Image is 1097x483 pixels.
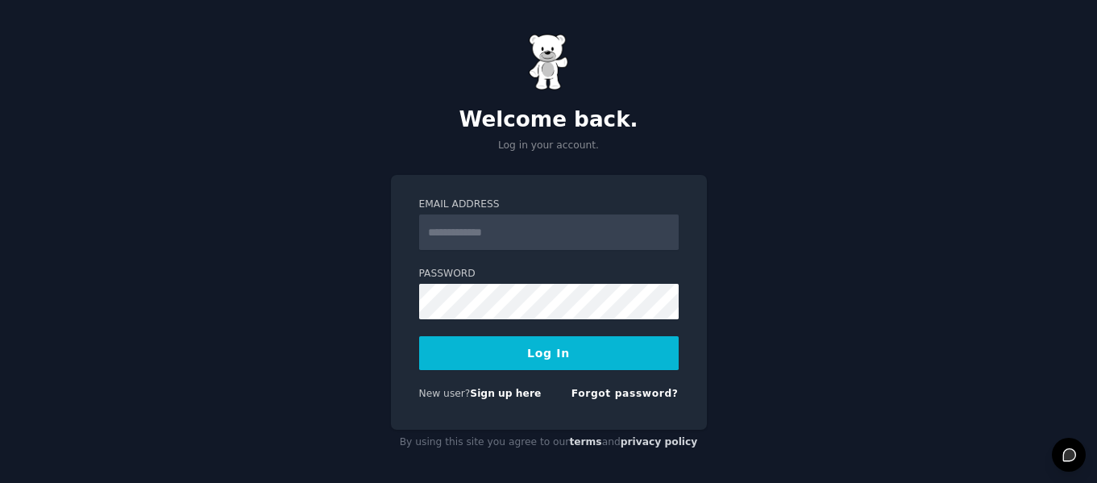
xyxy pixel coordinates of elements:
[621,436,698,448] a: privacy policy
[391,430,707,456] div: By using this site you agree to our and
[419,388,471,399] span: New user?
[419,198,679,212] label: Email Address
[391,107,707,133] h2: Welcome back.
[391,139,707,153] p: Log in your account.
[470,388,541,399] a: Sign up here
[529,34,569,90] img: Gummy Bear
[419,267,679,281] label: Password
[419,336,679,370] button: Log In
[571,388,679,399] a: Forgot password?
[569,436,601,448] a: terms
